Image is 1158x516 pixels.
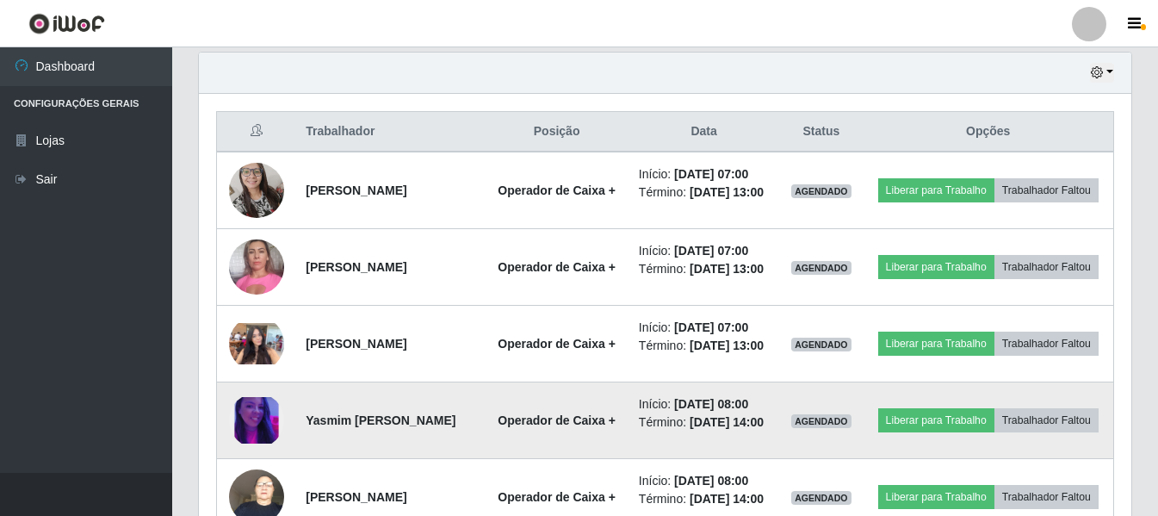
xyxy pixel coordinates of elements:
[639,183,769,202] li: Término:
[295,112,485,152] th: Trabalhador
[629,112,779,152] th: Data
[229,397,284,445] img: 1704253310544.jpeg
[674,244,748,258] time: [DATE] 07:00
[690,185,764,199] time: [DATE] 13:00
[306,490,406,504] strong: [PERSON_NAME]
[498,183,616,197] strong: Operador de Caixa +
[639,337,769,355] li: Término:
[878,178,994,202] button: Liberar para Trabalho
[791,261,851,275] span: AGENDADO
[690,492,764,506] time: [DATE] 14:00
[791,491,851,505] span: AGENDADO
[639,242,769,260] li: Início:
[779,112,863,152] th: Status
[498,337,616,351] strong: Operador de Caixa +
[994,178,1099,202] button: Trabalhador Faltou
[306,260,406,274] strong: [PERSON_NAME]
[674,397,748,411] time: [DATE] 08:00
[639,472,769,490] li: Início:
[306,183,406,197] strong: [PERSON_NAME]
[690,339,764,352] time: [DATE] 13:00
[229,230,284,303] img: 1689780238947.jpeg
[791,414,851,428] span: AGENDADO
[498,260,616,274] strong: Operador de Caixa +
[674,474,748,488] time: [DATE] 08:00
[639,165,769,183] li: Início:
[878,408,994,432] button: Liberar para Trabalho
[306,337,406,351] strong: [PERSON_NAME]
[878,485,994,509] button: Liberar para Trabalho
[306,413,455,427] strong: Yasmim [PERSON_NAME]
[791,338,851,351] span: AGENDADO
[863,112,1113,152] th: Opções
[994,332,1099,356] button: Trabalhador Faltou
[639,395,769,413] li: Início:
[878,332,994,356] button: Liberar para Trabalho
[690,262,764,276] time: [DATE] 13:00
[791,184,851,198] span: AGENDADO
[485,112,628,152] th: Posição
[674,320,748,334] time: [DATE] 07:00
[994,408,1099,432] button: Trabalhador Faltou
[994,255,1099,279] button: Trabalhador Faltou
[674,167,748,181] time: [DATE] 07:00
[639,260,769,278] li: Término:
[28,13,105,34] img: CoreUI Logo
[498,490,616,504] strong: Operador de Caixa +
[498,413,616,427] strong: Operador de Caixa +
[690,415,764,429] time: [DATE] 14:00
[639,413,769,432] li: Término:
[229,323,284,364] img: 1749923889946.jpeg
[229,153,284,227] img: 1672061092680.jpeg
[639,490,769,508] li: Término:
[639,319,769,337] li: Início:
[994,485,1099,509] button: Trabalhador Faltou
[878,255,994,279] button: Liberar para Trabalho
